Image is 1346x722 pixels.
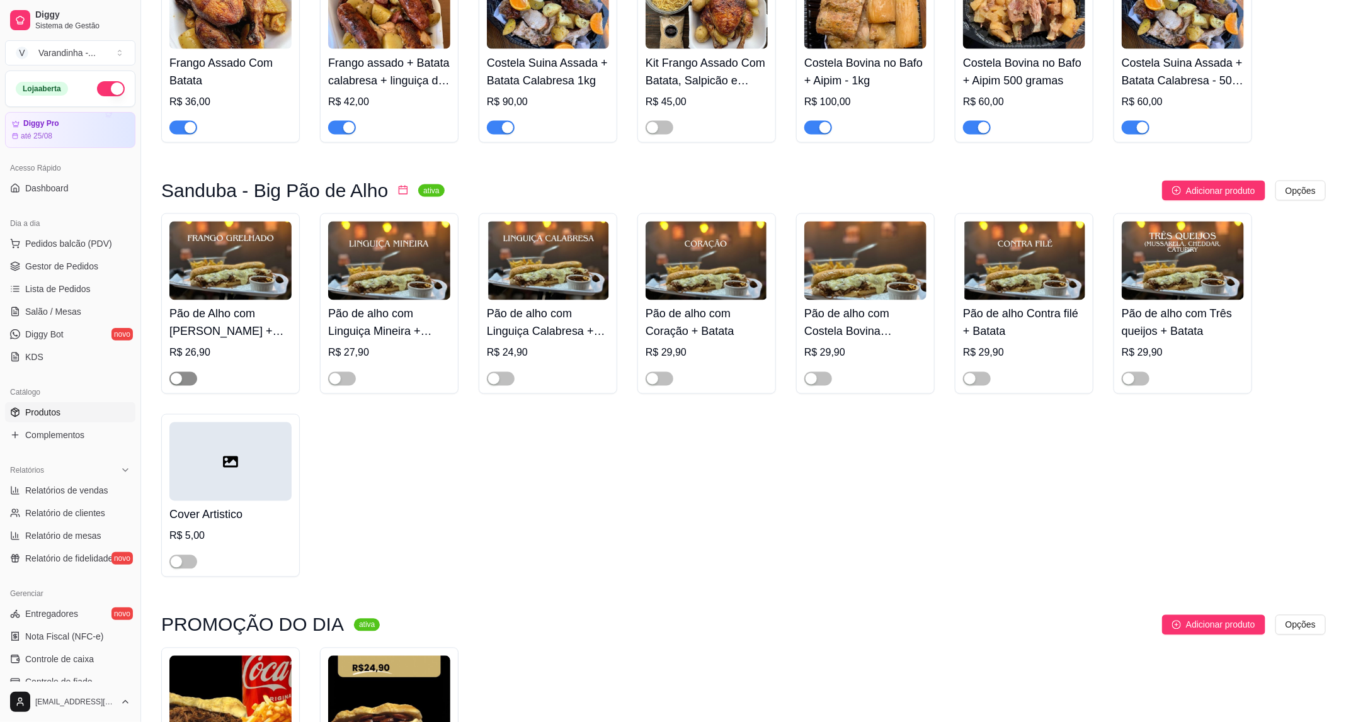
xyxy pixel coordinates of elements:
[25,607,78,620] span: Entregadores
[25,675,93,688] span: Controle de fiado
[487,222,609,300] img: product-image
[5,158,135,178] div: Acesso Rápido
[25,630,103,643] span: Nota Fiscal (NFC-e)
[804,222,927,300] img: product-image
[646,305,768,341] h4: Pão de alho com Coração + Batata
[5,324,135,344] a: Diggy Botnovo
[25,328,64,341] span: Diggy Bot
[25,283,91,295] span: Lista de Pedidos
[5,5,135,35] a: DiggySistema de Gestão
[5,672,135,692] a: Controle de fiado
[25,260,98,273] span: Gestor de Pedidos
[5,584,135,604] div: Gerenciar
[5,687,135,717] button: [EMAIL_ADDRESS][DOMAIN_NAME]
[963,305,1085,341] h4: Pão de alho Contra filé + Batata
[5,626,135,646] a: Nota Fiscal (NFC-e)
[646,54,768,89] h4: Kit Frango Assado Com Batata, Salpicão e Farofa
[25,351,43,363] span: KDS
[804,305,927,341] h4: Pão de alho com Costela Bovina Desfiada + Batata
[1186,618,1255,632] span: Adicionar produto
[804,54,927,89] h4: Costela Bovina no Bafo + Aipim - 1kg
[38,47,96,59] div: Varandinha - ...
[328,305,450,341] h4: Pão de alho com Linguiça Mineira + Batata
[25,507,105,519] span: Relatório de clientes
[398,185,408,195] span: calendar
[487,346,609,361] div: R$ 24,90
[963,346,1085,361] div: R$ 29,90
[963,94,1085,110] div: R$ 60,00
[1286,184,1316,198] span: Opções
[169,222,292,300] img: product-image
[487,305,609,341] h4: Pão de alho com Linguiça Calabresa + Batata
[963,222,1085,300] img: product-image
[5,548,135,568] a: Relatório de fidelidadenovo
[25,305,81,318] span: Salão / Mesas
[328,222,450,300] img: product-image
[21,131,52,141] article: até 25/08
[161,618,344,633] h3: PROMOÇÃO DO DIA
[16,47,28,59] span: V
[5,649,135,669] a: Controle de caixa
[1122,54,1244,89] h4: Costela Suina Assada + Batata Calabresa - 500 gramas
[5,40,135,65] button: Select a team
[5,234,135,254] button: Pedidos balcão (PDV)
[35,21,130,31] span: Sistema de Gestão
[25,182,69,195] span: Dashboard
[804,94,927,110] div: R$ 100,00
[169,346,292,361] div: R$ 26,90
[5,402,135,422] a: Produtos
[16,82,68,96] div: Loja aberta
[1122,94,1244,110] div: R$ 60,00
[1275,615,1326,635] button: Opções
[10,465,44,475] span: Relatórios
[35,697,115,707] span: [EMAIL_ADDRESS][DOMAIN_NAME]
[5,256,135,276] a: Gestor de Pedidos
[5,112,135,148] a: Diggy Proaté 25/08
[1162,181,1265,201] button: Adicionar produto
[25,237,112,250] span: Pedidos balcão (PDV)
[1122,222,1244,300] img: product-image
[97,81,125,96] button: Alterar Status
[25,529,101,542] span: Relatório de mesas
[25,653,94,665] span: Controle de caixa
[1286,618,1316,632] span: Opções
[646,222,768,300] img: product-image
[23,119,59,128] article: Diggy Pro
[1172,186,1181,195] span: plus-circle
[328,94,450,110] div: R$ 42,00
[5,425,135,445] a: Complementos
[418,184,444,197] sup: ativa
[328,54,450,89] h4: Frango assado + Batata calabresa + linguiça de churrasco + farofa
[5,382,135,402] div: Catálogo
[161,183,388,198] h3: Sanduba - Big Pão de Alho
[963,54,1085,89] h4: Costela Bovina no Bafo + Aipim 500 gramas
[169,305,292,341] h4: Pão de Alho com [PERSON_NAME] + Batata
[354,619,380,631] sup: ativa
[5,503,135,523] a: Relatório de clientes
[5,279,135,299] a: Lista de Pedidos
[25,552,113,565] span: Relatório de fidelidade
[5,178,135,198] a: Dashboard
[1122,305,1244,341] h4: Pão de alho com Três queijos + Batata
[1172,621,1181,629] span: plus-circle
[804,346,927,361] div: R$ 29,90
[25,406,60,419] span: Produtos
[1122,346,1244,361] div: R$ 29,90
[169,94,292,110] div: R$ 36,00
[169,54,292,89] h4: Frango Assado Com Batata
[5,213,135,234] div: Dia a dia
[25,429,84,441] span: Complementos
[1162,615,1265,635] button: Adicionar produto
[1275,181,1326,201] button: Opções
[5,604,135,624] a: Entregadoresnovo
[5,526,135,546] a: Relatório de mesas
[5,302,135,322] a: Salão / Mesas
[169,506,292,524] h4: Cover Artistico
[169,529,292,544] div: R$ 5,00
[5,480,135,500] a: Relatórios de vendas
[487,54,609,89] h4: Costela Suina Assada + Batata Calabresa 1kg
[328,346,450,361] div: R$ 27,90
[646,346,768,361] div: R$ 29,90
[1186,184,1255,198] span: Adicionar produto
[646,94,768,110] div: R$ 45,00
